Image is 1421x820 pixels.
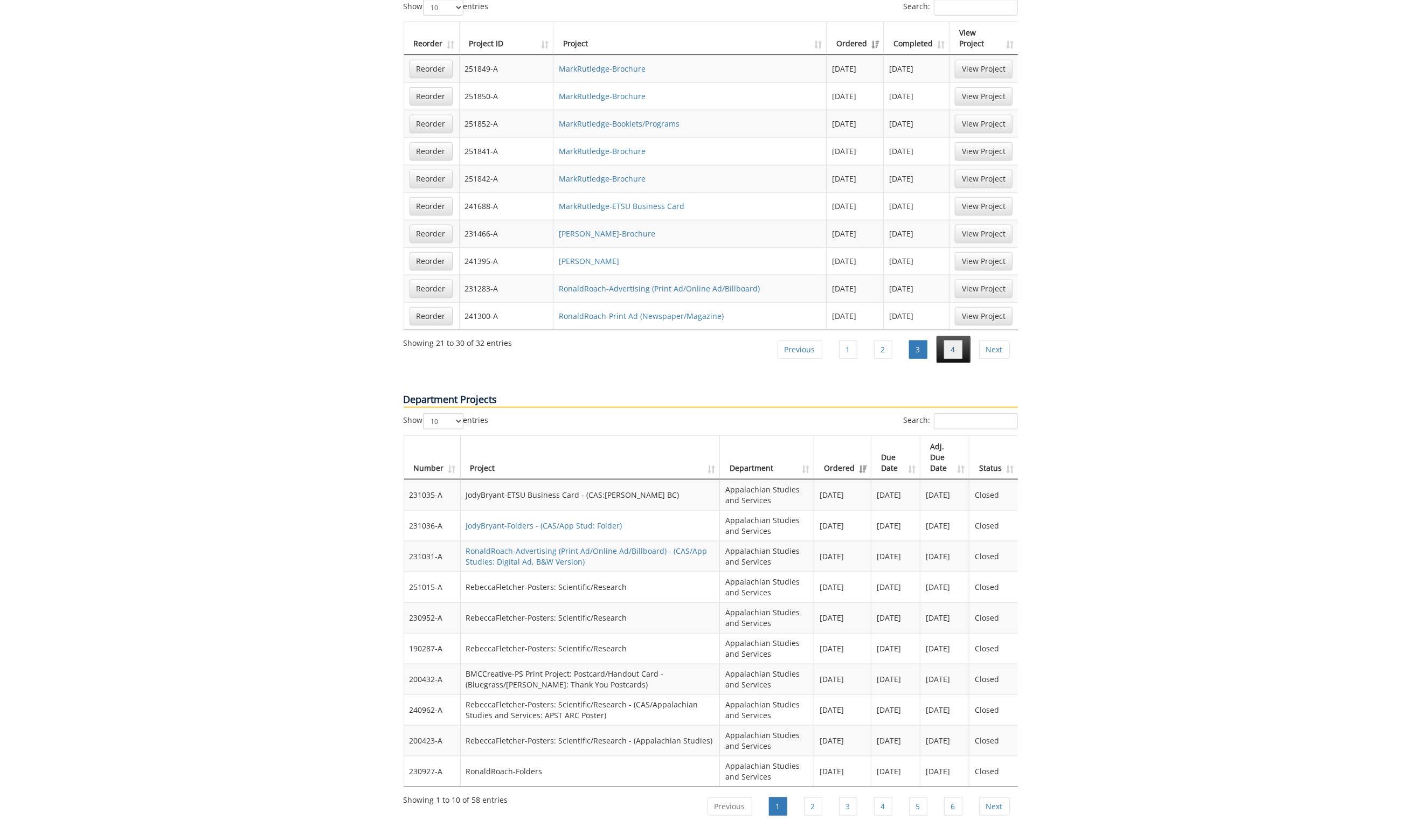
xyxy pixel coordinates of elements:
td: [DATE] [884,247,949,275]
th: Adj. Due Date: activate to sort column ascending [920,436,969,480]
td: [DATE] [884,192,949,220]
a: MarkRutledge-ETSU Business Card [559,201,684,211]
td: Closed [969,725,1018,756]
td: RebeccaFletcher-Posters: Scientific/Research - (Appalachian Studies) [461,725,720,756]
td: Closed [969,510,1018,541]
a: MarkRutledge-Brochure [559,146,646,156]
td: RebeccaFletcher-Posters: Scientific/Research - (CAS/Appalachian Studies and Services: APST ARC Po... [461,694,720,725]
td: RebeccaFletcher-Posters: Scientific/Research [461,572,720,602]
td: [DATE] [871,602,920,633]
td: 251849-A [460,55,554,82]
td: [DATE] [920,480,969,510]
th: Ordered: activate to sort column ascending [827,22,884,55]
td: Appalachian Studies and Services [720,480,814,510]
td: 190287-A [404,633,461,664]
a: 4 [944,340,962,359]
td: 230927-A [404,756,461,787]
td: BMCCreative-PS Print Project: Postcard/Handout Card - (Bluegrass/[PERSON_NAME]: Thank You Postcards) [461,664,720,694]
a: RonaldRoach-Advertising (Print Ad/Online Ad/Billboard) - (CAS/App Studies: Digital Ad, B&W Version) [466,546,708,567]
select: Showentries [423,413,463,429]
td: RebeccaFletcher-Posters: Scientific/Research [461,633,720,664]
td: 251852-A [460,110,554,137]
td: [DATE] [814,602,871,633]
td: 251850-A [460,82,554,110]
td: Appalachian Studies and Services [720,633,814,664]
a: MarkRutledge-Booklets/Programs [559,119,680,129]
a: MarkRutledge-Brochure [559,64,646,74]
a: View Project [955,170,1013,188]
a: 4 [874,797,892,816]
td: Closed [969,480,1018,510]
div: Showing 1 to 10 of 58 entries [404,790,508,805]
p: Department Projects [404,393,1018,408]
td: Appalachian Studies and Services [720,664,814,694]
td: [DATE] [884,220,949,247]
td: [DATE] [920,510,969,541]
th: Project: activate to sort column ascending [461,436,720,480]
td: [DATE] [827,137,884,165]
a: Reorder [410,115,453,133]
td: [DATE] [814,633,871,664]
a: Reorder [410,170,453,188]
td: [DATE] [884,110,949,137]
td: [DATE] [814,725,871,756]
a: View Project [955,60,1013,78]
td: [DATE] [871,633,920,664]
a: Reorder [410,280,453,298]
td: [DATE] [814,510,871,541]
td: [DATE] [884,55,949,82]
td: [DATE] [871,694,920,725]
td: [DATE] [871,480,920,510]
td: [DATE] [920,541,969,572]
td: Appalachian Studies and Services [720,756,814,787]
th: Department: activate to sort column ascending [720,436,814,480]
td: Closed [969,633,1018,664]
a: RonaldRoach-Print Ad (Newspaper/Magazine) [559,311,724,321]
td: Closed [969,694,1018,725]
td: 200423-A [404,725,461,756]
th: Status: activate to sort column ascending [969,436,1018,480]
td: [DATE] [827,55,884,82]
a: [PERSON_NAME]-Brochure [559,228,655,239]
td: [DATE] [871,572,920,602]
a: Previous [708,797,752,816]
a: Reorder [410,307,453,325]
a: View Project [955,87,1013,106]
a: Reorder [410,87,453,106]
label: Search: [904,413,1018,429]
th: Completed: activate to sort column ascending [884,22,949,55]
a: Reorder [410,252,453,270]
a: Reorder [410,197,453,216]
td: 251015-A [404,572,461,602]
a: 2 [874,340,892,359]
th: Due Date: activate to sort column ascending [871,436,920,480]
td: Closed [969,572,1018,602]
a: View Project [955,142,1013,161]
td: [DATE] [920,602,969,633]
td: Closed [969,541,1018,572]
td: [DATE] [871,541,920,572]
th: Project ID: activate to sort column ascending [460,22,554,55]
a: View Project [955,280,1013,298]
td: [DATE] [920,756,969,787]
a: View Project [955,307,1013,325]
td: Appalachian Studies and Services [720,541,814,572]
td: [DATE] [827,220,884,247]
td: [DATE] [920,694,969,725]
td: [DATE] [884,82,949,110]
td: [DATE] [827,165,884,192]
a: 3 [839,797,857,816]
td: Closed [969,602,1018,633]
td: Appalachian Studies and Services [720,694,814,725]
td: [DATE] [827,192,884,220]
a: MarkRutledge-Brochure [559,173,646,184]
td: [DATE] [814,756,871,787]
td: 231466-A [460,220,554,247]
a: Reorder [410,225,453,243]
label: Show entries [404,413,489,429]
td: 241395-A [460,247,554,275]
a: View Project [955,252,1013,270]
td: 230952-A [404,602,461,633]
td: 231035-A [404,480,461,510]
td: 241300-A [460,302,554,330]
